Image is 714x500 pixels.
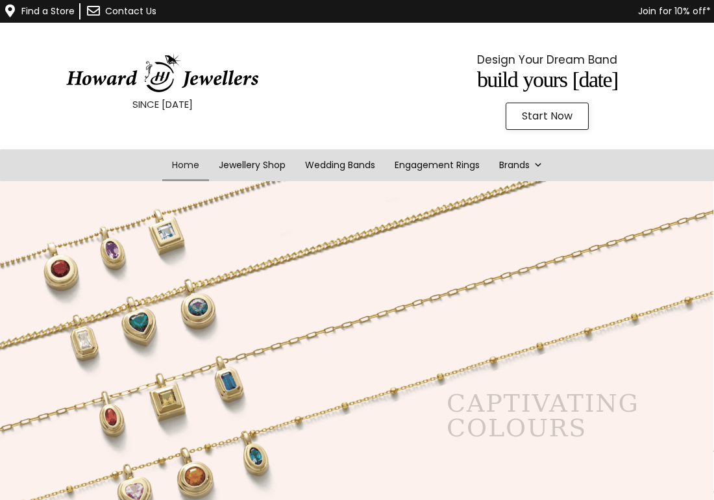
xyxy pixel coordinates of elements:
rs-layer: captivating colours [447,391,639,440]
p: SINCE [DATE] [32,96,292,113]
a: Brands [489,149,552,181]
a: Find a Store [21,5,75,18]
a: Home [162,149,209,181]
span: Build Yours [DATE] [477,68,618,92]
p: Join for 10% off* [221,3,711,19]
a: Wedding Bands [295,149,385,181]
rs-layer: sophisticated collection inspired by passion [448,444,637,451]
a: Contact Us [105,5,156,18]
a: Jewellery Shop [209,149,295,181]
a: Start Now [506,103,589,130]
a: Engagement Rings [385,149,489,181]
span: Start Now [522,111,572,121]
img: HowardJewellersLogo-04 [65,54,260,93]
p: Design Your Dream Band [417,50,677,69]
